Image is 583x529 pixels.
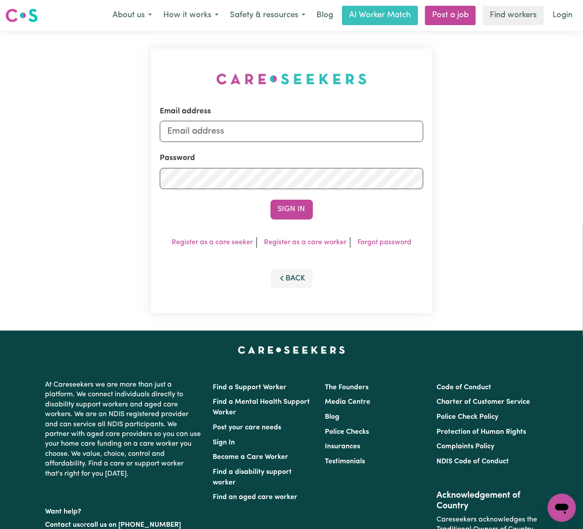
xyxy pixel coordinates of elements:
img: Careseekers logo [5,7,38,23]
a: Post a job [425,6,476,25]
h2: Acknowledgement of Country [436,490,538,511]
p: At Careseekers we are more than just a platform. We connect individuals directly to disability su... [45,376,203,482]
a: Login [547,6,578,25]
a: Find a Support Worker [213,384,287,391]
a: Find an aged care worker [213,494,298,501]
a: Police Check Policy [436,414,498,421]
input: Email address [160,121,423,142]
a: AI Worker Match [342,6,418,25]
label: Password [160,153,195,164]
button: Sign In [271,200,313,219]
a: Sign In [213,439,235,446]
a: call us on [PHONE_NUMBER] [87,522,181,529]
a: Forgot password [357,239,411,246]
a: Register as a care seeker [172,239,253,246]
a: Blog [311,6,339,25]
a: Charter of Customer Service [436,399,530,406]
a: Post your care needs [213,424,282,431]
button: How it works [158,6,224,25]
a: Complaints Policy [436,443,494,450]
a: Careseekers logo [5,5,38,26]
a: Testimonials [325,458,365,465]
a: Find a Mental Health Support Worker [213,399,310,416]
a: Protection of Human Rights [436,428,526,436]
p: Want help? [45,503,203,517]
a: Find a disability support worker [213,469,292,486]
iframe: Button to launch messaging window [548,494,576,522]
a: Code of Conduct [436,384,491,391]
a: Insurances [325,443,360,450]
button: About us [107,6,158,25]
a: The Founders [325,384,369,391]
a: Media Centre [325,399,370,406]
a: Police Checks [325,428,369,436]
a: Register as a care worker [264,239,346,246]
a: Blog [325,414,339,421]
a: Careseekers home page [238,346,345,354]
a: Find workers [483,6,544,25]
label: Email address [160,106,211,117]
button: Back [271,269,313,288]
a: Contact us [45,522,80,529]
button: Safety & resources [224,6,311,25]
a: NDIS Code of Conduct [436,458,509,465]
a: Become a Care Worker [213,454,289,461]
